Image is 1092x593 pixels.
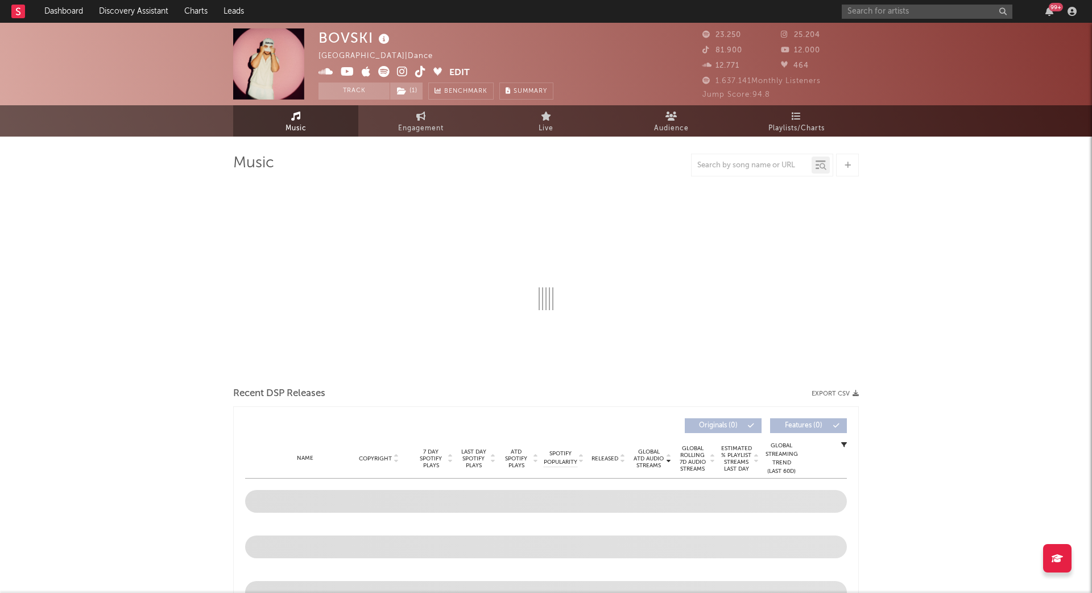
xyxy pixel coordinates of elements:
[764,442,799,476] div: Global Streaming Trend (Last 60D)
[233,387,325,401] span: Recent DSP Releases
[416,448,446,469] span: 7 Day Spotify Plays
[777,422,830,429] span: Features ( 0 )
[358,105,483,137] a: Engagement
[318,50,446,63] div: [GEOGRAPHIC_DATA] | Dance
[539,122,553,135] span: Live
[609,105,734,137] a: Audience
[721,445,752,472] span: Estimated % Playlist Streams Last Day
[268,454,342,463] div: Name
[702,91,770,98] span: Jump Score: 94.8
[781,47,820,54] span: 12.000
[685,418,762,433] button: Originals(0)
[318,28,392,47] div: BOVSKI
[702,62,739,69] span: 12.771
[483,105,609,137] a: Live
[781,31,820,39] span: 25.204
[390,83,423,100] button: (1)
[501,448,531,469] span: ATD Spotify Plays
[1049,3,1063,11] div: 99 +
[544,450,577,467] span: Spotify Popularity
[233,105,358,137] a: Music
[514,88,547,94] span: Summary
[842,5,1012,19] input: Search for artists
[318,83,390,100] button: Track
[702,77,821,85] span: 1.637.141 Monthly Listeners
[286,122,307,135] span: Music
[677,445,708,472] span: Global Rolling 7D Audio Streams
[428,83,494,100] a: Benchmark
[692,161,812,170] input: Search by song name or URL
[812,390,859,397] button: Export CSV
[702,31,741,39] span: 23.250
[1045,7,1053,16] button: 99+
[449,66,470,80] button: Edit
[768,122,825,135] span: Playlists/Charts
[398,122,444,135] span: Engagement
[781,62,809,69] span: 464
[591,455,618,462] span: Released
[770,418,847,433] button: Features(0)
[702,47,742,54] span: 81.900
[458,448,489,469] span: Last Day Spotify Plays
[444,85,487,98] span: Benchmark
[654,122,689,135] span: Audience
[734,105,859,137] a: Playlists/Charts
[499,83,553,100] button: Summary
[633,448,664,469] span: Global ATD Audio Streams
[390,83,423,100] span: ( 1 )
[692,422,744,429] span: Originals ( 0 )
[359,455,392,462] span: Copyright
